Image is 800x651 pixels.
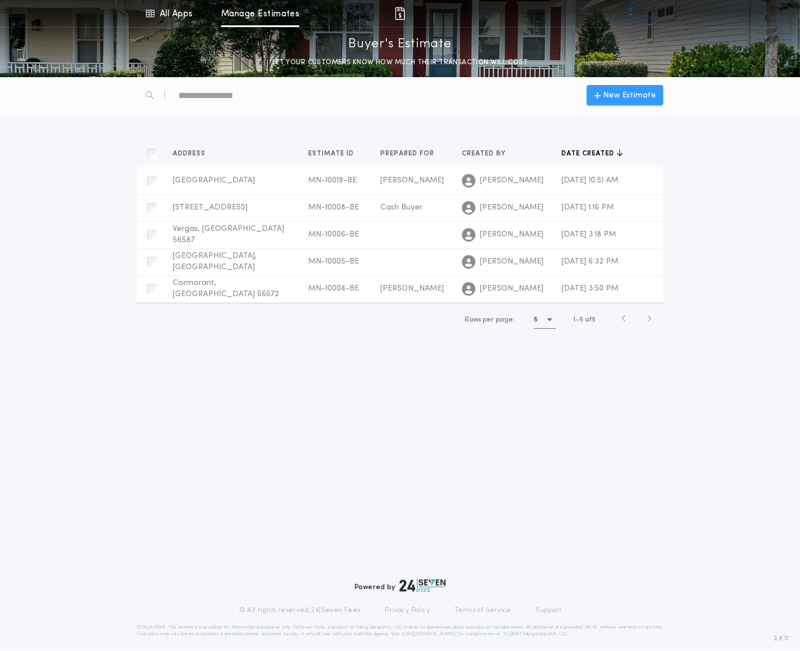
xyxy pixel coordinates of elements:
[561,176,618,185] span: [DATE] 10:51 AM
[308,230,359,239] span: MN-10006-BE
[534,311,556,329] button: 5
[587,85,663,105] button: New Estimate
[610,8,653,19] img: vs-icon
[308,149,356,158] span: Estimate ID
[579,316,583,323] span: 5
[585,315,596,325] span: of 5
[308,284,359,293] span: MN-10004-BE
[462,149,508,158] span: Created by
[480,175,543,186] span: [PERSON_NAME]
[261,57,539,68] p: LET YOUR CUSTOMERS KNOW HOW MUCH THEIR TRANSACTION WILL COST
[173,252,257,271] span: [GEOGRAPHIC_DATA], [GEOGRAPHIC_DATA]
[465,316,515,323] span: Rows per page:
[385,606,430,615] a: Privacy Policy
[173,148,214,159] button: Address
[173,225,284,244] span: Vergas, [GEOGRAPHIC_DATA] 56587
[603,90,656,101] span: New Estimate
[561,149,617,158] span: Date created
[561,230,616,239] span: [DATE] 3:18 PM
[308,257,359,266] span: MN-10005-BE
[380,203,423,212] span: Cash Buyer
[308,148,362,159] button: Estimate ID
[455,606,511,615] a: Terms of Service
[380,149,437,158] span: Prepared for
[349,35,452,53] p: Buyer's Estimate
[173,203,248,212] span: [STREET_ADDRESS]
[480,283,543,295] span: [PERSON_NAME]
[308,176,357,185] span: MN-10019-BE
[393,7,407,20] img: img
[480,256,543,267] span: [PERSON_NAME]
[137,624,663,637] p: DISCLAIMER: This estimate is provided for informational purposes only. 24|Seven Fees, a product o...
[480,202,543,213] span: [PERSON_NAME]
[573,316,576,323] span: 1
[462,148,514,159] button: Created by
[401,632,457,636] a: [URL][DOMAIN_NAME]
[561,148,623,159] button: Date created
[354,579,446,592] div: Powered by
[380,284,444,293] span: [PERSON_NAME]
[480,229,543,240] span: [PERSON_NAME]
[380,176,444,185] span: [PERSON_NAME]
[534,314,538,325] h1: 5
[561,284,618,293] span: [DATE] 3:50 PM
[561,257,618,266] span: [DATE] 6:32 PM
[536,606,561,615] a: Support
[774,634,789,644] span: 3.8.0
[173,176,255,185] span: [GEOGRAPHIC_DATA]
[239,606,361,615] p: © All rights reserved. 24|Seven Fees
[561,203,614,212] span: [DATE] 1:16 PM
[173,149,208,158] span: Address
[308,203,359,212] span: MN-10008-BE
[399,579,446,592] img: logo
[173,279,279,298] span: Cormorant, [GEOGRAPHIC_DATA] 56572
